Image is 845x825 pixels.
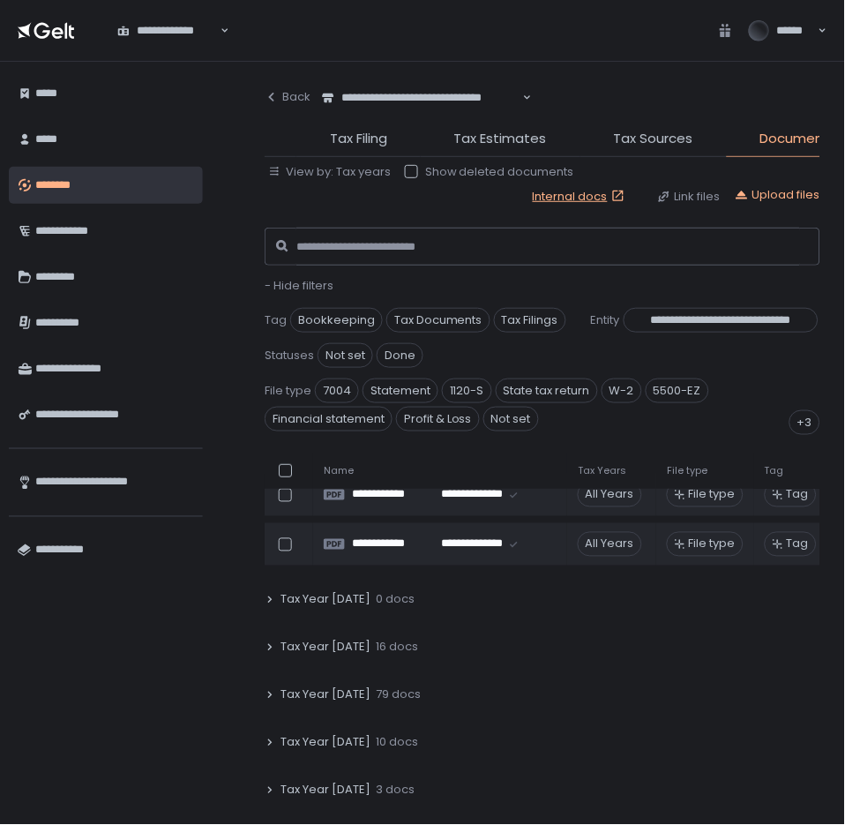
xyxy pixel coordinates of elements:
[578,464,626,477] span: Tax Years
[280,687,370,703] span: Tax Year [DATE]
[396,407,480,431] span: Profit & Loss
[442,379,492,403] span: 1120-S
[290,308,383,333] span: Bookkeeping
[315,379,359,403] span: 7004
[318,343,373,368] span: Not set
[760,129,837,149] span: Documents
[578,532,642,557] div: All Years
[265,89,310,105] div: Back
[268,164,391,180] button: View by: Tax years
[667,464,707,477] span: File type
[765,464,784,477] span: Tag
[280,735,370,751] span: Tax Year [DATE]
[454,129,547,149] span: Tax Estimates
[533,189,629,205] a: Internal docs
[376,592,415,608] span: 0 docs
[280,640,370,656] span: Tax Year [DATE]
[376,735,418,751] span: 10 docs
[689,487,736,503] span: File type
[787,487,809,503] span: Tag
[376,687,421,703] span: 79 docs
[496,379,598,403] span: State tax return
[386,308,490,333] span: Tax Documents
[265,79,310,115] button: Back
[265,278,333,294] button: - Hide filters
[265,348,314,364] span: Statuses
[280,592,370,608] span: Tax Year [DATE]
[789,410,820,435] div: +3
[265,312,287,328] span: Tag
[735,187,820,203] button: Upload files
[106,11,229,49] div: Search for option
[265,383,311,399] span: File type
[591,312,620,328] span: Entity
[377,343,423,368] span: Done
[689,536,736,552] span: File type
[324,464,354,477] span: Name
[330,129,387,149] span: Tax Filing
[310,79,532,116] div: Search for option
[218,22,219,40] input: Search for option
[646,379,709,403] span: 5500-EZ
[578,483,642,507] div: All Years
[657,189,721,205] button: Link files
[280,783,370,799] span: Tax Year [DATE]
[376,783,415,799] span: 3 docs
[602,379,642,403] span: W-2
[614,129,693,149] span: Tax Sources
[265,277,333,294] span: - Hide filters
[520,89,520,107] input: Search for option
[265,407,393,431] span: Financial statement
[376,640,418,656] span: 16 docs
[363,379,438,403] span: Statement
[483,407,539,431] span: Not set
[494,308,566,333] span: Tax Filings
[787,536,809,552] span: Tag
